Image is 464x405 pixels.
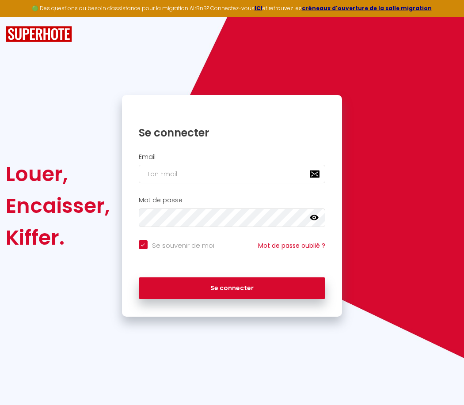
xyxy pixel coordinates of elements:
h2: Mot de passe [139,197,326,204]
a: ICI [255,4,262,12]
input: Ton Email [139,165,326,183]
h2: Email [139,153,326,161]
button: Se connecter [139,277,326,299]
a: créneaux d'ouverture de la salle migration [302,4,432,12]
a: Mot de passe oublié ? [258,241,325,250]
div: Encaisser, [6,190,110,222]
div: Louer, [6,158,110,190]
h1: Se connecter [139,126,326,140]
div: Kiffer. [6,222,110,254]
img: SuperHote logo [6,26,72,42]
